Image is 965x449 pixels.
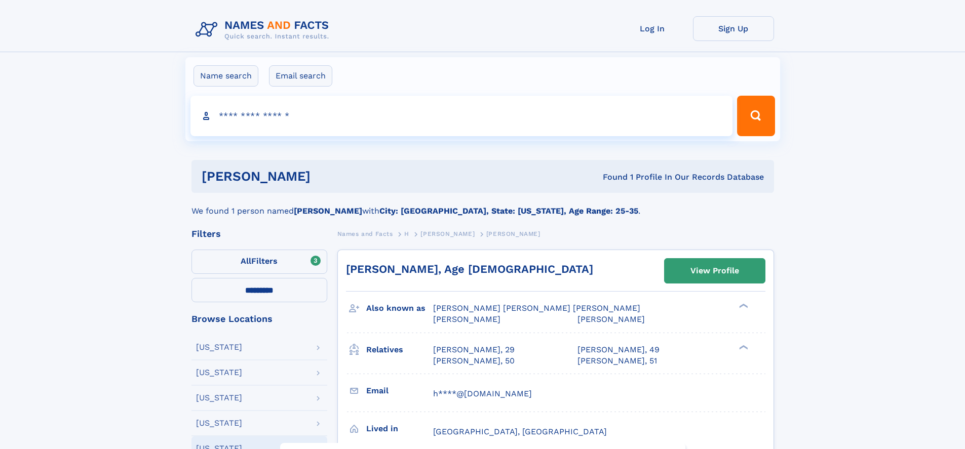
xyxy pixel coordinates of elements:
[346,263,593,275] a: [PERSON_NAME], Age [DEMOGRAPHIC_DATA]
[665,259,765,283] a: View Profile
[191,229,327,238] div: Filters
[366,300,433,317] h3: Also known as
[433,303,640,313] span: [PERSON_NAME] [PERSON_NAME] [PERSON_NAME]
[737,96,775,136] button: Search Button
[420,227,475,240] a: [PERSON_NAME]
[241,256,251,266] span: All
[433,355,515,366] a: [PERSON_NAME], 50
[196,343,242,351] div: [US_STATE]
[404,230,409,237] span: H
[191,314,327,323] div: Browse Locations
[202,170,457,183] h1: [PERSON_NAME]
[433,344,515,355] a: [PERSON_NAME], 29
[196,369,242,377] div: [US_STATE]
[191,250,327,274] label: Filters
[737,303,749,309] div: ❯
[294,206,362,216] b: [PERSON_NAME]
[269,65,332,87] label: Email search
[196,394,242,402] div: [US_STATE]
[194,65,258,87] label: Name search
[191,193,774,217] div: We found 1 person named with .
[577,355,657,366] a: [PERSON_NAME], 51
[577,344,660,355] a: [PERSON_NAME], 49
[196,419,242,427] div: [US_STATE]
[433,427,607,436] span: [GEOGRAPHIC_DATA], [GEOGRAPHIC_DATA]
[486,230,541,237] span: [PERSON_NAME]
[737,344,749,350] div: ❯
[433,314,500,324] span: [PERSON_NAME]
[456,172,764,183] div: Found 1 Profile In Our Records Database
[690,259,739,282] div: View Profile
[420,230,475,237] span: [PERSON_NAME]
[577,314,645,324] span: [PERSON_NAME]
[693,16,774,41] a: Sign Up
[366,341,433,358] h3: Relatives
[337,227,393,240] a: Names and Facts
[404,227,409,240] a: H
[379,206,638,216] b: City: [GEOGRAPHIC_DATA], State: [US_STATE], Age Range: 25-35
[366,420,433,437] h3: Lived in
[191,16,337,44] img: Logo Names and Facts
[190,96,733,136] input: search input
[612,16,693,41] a: Log In
[366,382,433,399] h3: Email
